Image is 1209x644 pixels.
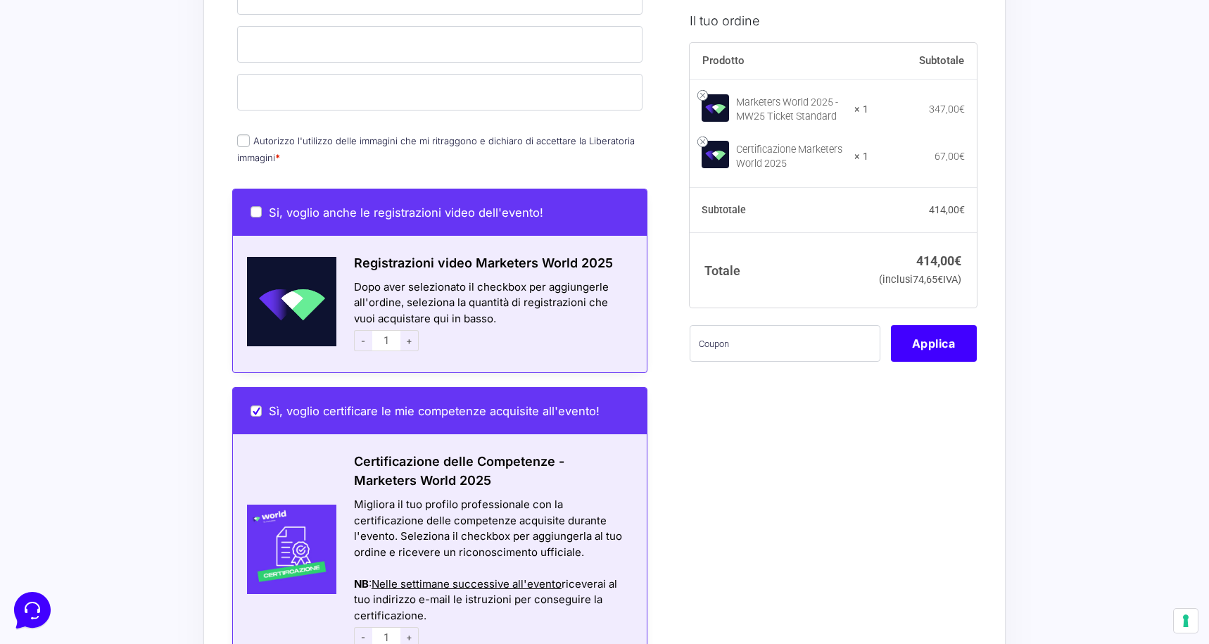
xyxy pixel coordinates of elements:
[98,452,184,484] button: Messaggi
[122,472,160,484] p: Messaggi
[690,232,869,308] th: Totale
[251,206,262,217] input: Si, voglio anche le registrazioni video dell'evento!
[150,175,259,186] a: Apri Centro Assistenza
[354,497,629,560] div: Migliora il tuo profilo professionale con la certificazione delle competenze acquisite durante l'...
[372,330,400,351] input: 1
[702,94,729,121] img: Marketers World 2025 - MW25 Ticket Standard
[854,149,868,163] strong: × 1
[269,206,543,220] span: Si, voglio anche le registrazioni video dell'evento!
[736,142,846,170] div: Certificazione Marketers World 2025
[959,203,965,215] span: €
[690,42,869,79] th: Prodotto
[400,330,419,351] span: +
[959,150,965,161] span: €
[959,103,965,115] span: €
[916,253,961,268] bdi: 414,00
[45,79,73,107] img: dark
[913,274,943,286] span: 74,65
[91,127,208,138] span: Inizia una conversazione
[702,141,729,168] img: Certificazione Marketers World 2025
[891,325,977,362] button: Applica
[11,589,53,631] iframe: Customerly Messenger Launcher
[237,135,635,163] label: Autorizzo l'utilizzo delle immagini che mi ritraggono e dichiaro di accettare la Liberatoria imma...
[68,79,96,107] img: dark
[868,42,977,79] th: Subtotale
[184,452,270,484] button: Aiuto
[23,79,51,107] img: dark
[929,103,965,115] bdi: 347,00
[935,150,965,161] bdi: 67,00
[1174,609,1198,633] button: Le tue preferenze relative al consenso per le tecnologie di tracciamento
[937,274,943,286] span: €
[690,325,880,362] input: Coupon
[269,404,600,418] span: Sì, voglio certificare le mie competenze acquisite all'evento!
[336,279,647,355] div: Dopo aver selezionato il checkbox per aggiungerle all'ordine, seleziona la quantità di registrazi...
[354,576,629,624] div: : riceverai al tuo indirizzo e-mail le istruzioni per conseguire la certificazione.
[690,11,977,30] h3: Il tuo ordine
[233,505,336,594] img: Certificazione-MW24-300x300-1.jpg
[879,274,961,286] small: (inclusi IVA)
[354,454,564,488] span: Certificazione delle Competenze - Marketers World 2025
[237,134,250,147] input: Autorizzo l'utilizzo delle immagini che mi ritraggono e dichiaro di accettare la Liberatoria imma...
[23,175,110,186] span: Trova una risposta
[42,472,66,484] p: Home
[690,187,869,232] th: Subtotale
[32,205,230,219] input: Cerca un articolo...
[929,203,965,215] bdi: 414,00
[354,255,613,270] span: Registrazioni video Marketers World 2025
[217,472,237,484] p: Aiuto
[23,56,120,68] span: Le tue conversazioni
[251,405,262,417] input: Sì, voglio certificare le mie competenze acquisite all'evento!
[354,560,629,576] div: Azioni del messaggio
[736,96,846,124] div: Marketers World 2025 - MW25 Ticket Standard
[233,257,336,346] img: Schermata-2022-04-11-alle-18.28.41.png
[372,577,562,591] span: Nelle settimane successive all'evento
[854,103,868,117] strong: × 1
[11,452,98,484] button: Home
[954,253,961,268] span: €
[354,330,372,351] span: -
[354,577,369,591] strong: NB
[11,11,236,34] h2: Ciao da Marketers 👋
[23,118,259,146] button: Inizia una conversazione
